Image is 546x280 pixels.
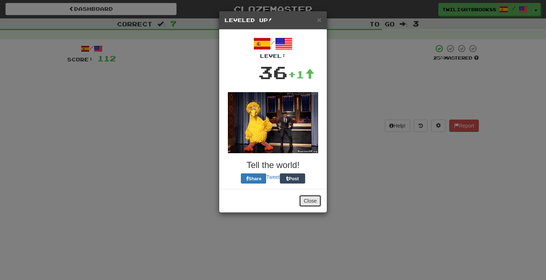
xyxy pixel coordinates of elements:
h5: Leveled Up! [225,17,321,24]
span: × [317,16,321,24]
h3: Tell the world! [225,160,321,170]
div: Level: [225,52,321,60]
button: Close [299,195,321,207]
button: Close [317,16,321,23]
img: big-bird-dfe9672fae860091fcf6a06443af7cad9ede96569e196c6f5e6e39cc9ba8cdde.gif [228,92,318,153]
button: Post [280,173,305,184]
button: Share [241,173,266,184]
div: / [225,35,321,60]
a: Tweet [266,174,279,180]
div: +1 [288,67,315,82]
div: 36 [258,60,288,85]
